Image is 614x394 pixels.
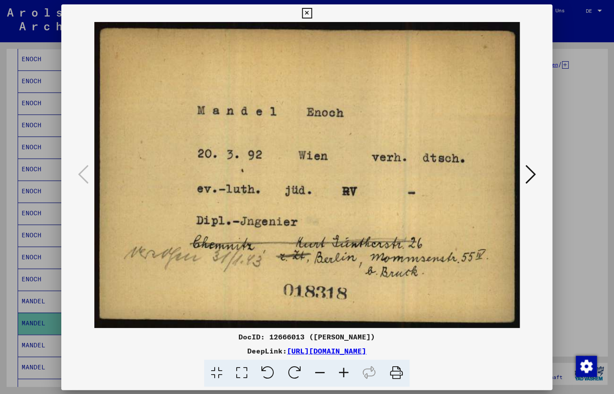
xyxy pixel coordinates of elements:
div: DeepLink: [61,346,552,356]
img: Zustimmung ändern [576,356,597,377]
div: DocID: 12666013 ([PERSON_NAME]) [61,331,552,342]
img: 001.jpg [91,22,522,328]
div: Zustimmung ändern [575,355,596,376]
a: [URL][DOMAIN_NAME] [287,346,366,355]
